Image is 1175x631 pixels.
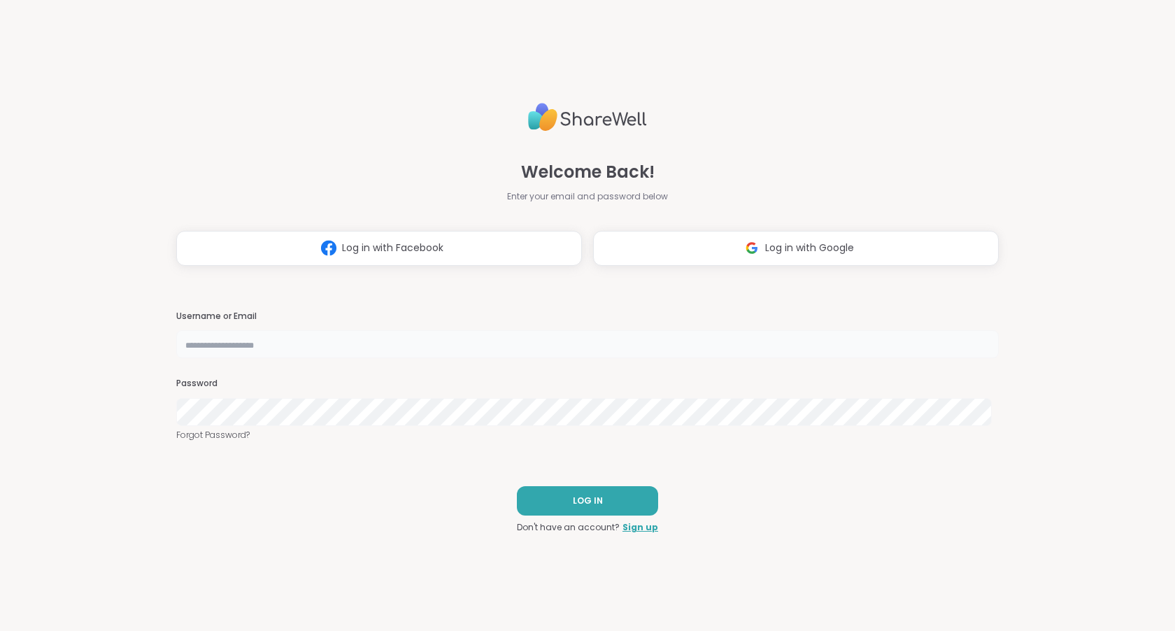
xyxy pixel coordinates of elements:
[765,241,854,255] span: Log in with Google
[622,521,658,534] a: Sign up
[521,159,655,185] span: Welcome Back!
[176,429,999,441] a: Forgot Password?
[315,235,342,261] img: ShareWell Logomark
[342,241,443,255] span: Log in with Facebook
[507,190,668,203] span: Enter your email and password below
[176,231,582,266] button: Log in with Facebook
[517,521,620,534] span: Don't have an account?
[573,495,603,507] span: LOG IN
[593,231,999,266] button: Log in with Google
[176,311,999,322] h3: Username or Email
[739,235,765,261] img: ShareWell Logomark
[517,486,658,516] button: LOG IN
[176,378,999,390] h3: Password
[528,97,647,137] img: ShareWell Logo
